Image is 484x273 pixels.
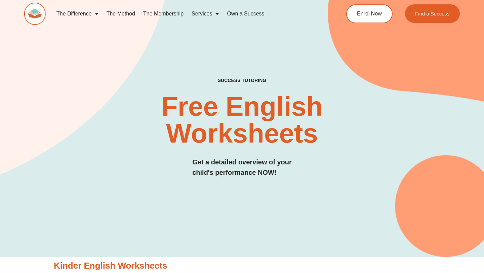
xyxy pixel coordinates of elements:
[346,4,393,23] a: Enrol Now
[52,6,321,22] nav: Menu
[223,6,268,22] a: Own a Success
[192,157,292,178] h3: Get a detailed overview of your child's performance NOW!
[188,6,223,22] a: Services
[415,11,450,16] span: Find a Success
[357,11,382,16] span: Enrol Now
[103,6,139,22] a: The Method
[405,4,460,23] a: Find a Success
[54,260,430,272] h3: Kinder English Worksheets
[98,93,386,147] h2: Free English Worksheets​
[139,6,188,22] a: The Membership
[52,6,103,22] a: The Difference
[177,78,307,83] h4: SUCCESS TUTORING​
